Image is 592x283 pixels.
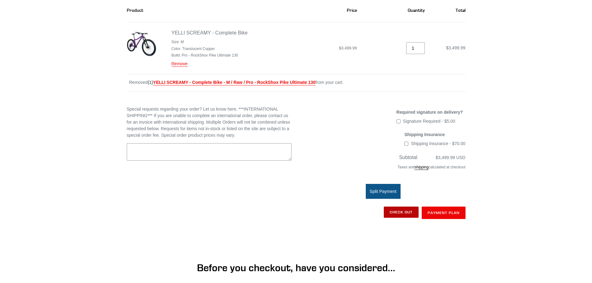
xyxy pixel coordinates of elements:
a: YELLI SCREAMY - Complete Bike - M / Raw / Pro - RockShox Pike Ultimate 130 [153,80,316,85]
span: Shipping Insurance [404,132,445,137]
li: Color: Translucent Copper [172,46,248,52]
h1: Before you checkout, have you considered... [144,262,448,274]
span: Shipping Insurance - $70.00 [411,141,465,146]
li: Size: M [172,39,248,45]
img: YELLI SCREAMY - Complete Bike [127,29,156,59]
input: Shipping Insurance - $70.00 [404,142,408,146]
span: $3,499.99 USD [419,154,466,161]
span: Required signature on delivery? [397,110,463,115]
span: Split Payment [369,189,396,194]
dd: $3,499.99 [286,45,357,51]
div: Taxes and calculated at checkout [301,161,466,176]
span: $3,499.99 [446,45,465,50]
span: (1) [148,80,315,85]
li: Build: Pro - RockShox Pike Ultimate 130 [172,52,248,58]
a: shipping [415,165,429,170]
a: Payment Plan [422,207,466,219]
iframe: PayPal-paypal [301,231,466,244]
span: Signature Required - $5.00 [403,119,455,124]
label: Special requests regarding your order? Let us know here. ***INTERNATIONAL SHIPPING*** If you are ... [127,106,291,139]
input: Check out [384,207,419,218]
input: Signature Required - $5.00 [397,119,401,123]
button: Split Payment [366,184,401,199]
a: Remove YELLI SCREAMY - Complete Bike - M / Translucent Copper / Pro - RockShox Pike Ultimate 130 [172,61,188,67]
ul: Product details [172,38,248,58]
a: YELLI SCREAMY - Complete Bike [172,30,248,35]
td: Removed from your cart. [127,74,466,92]
span: Subtotal [399,155,417,160]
